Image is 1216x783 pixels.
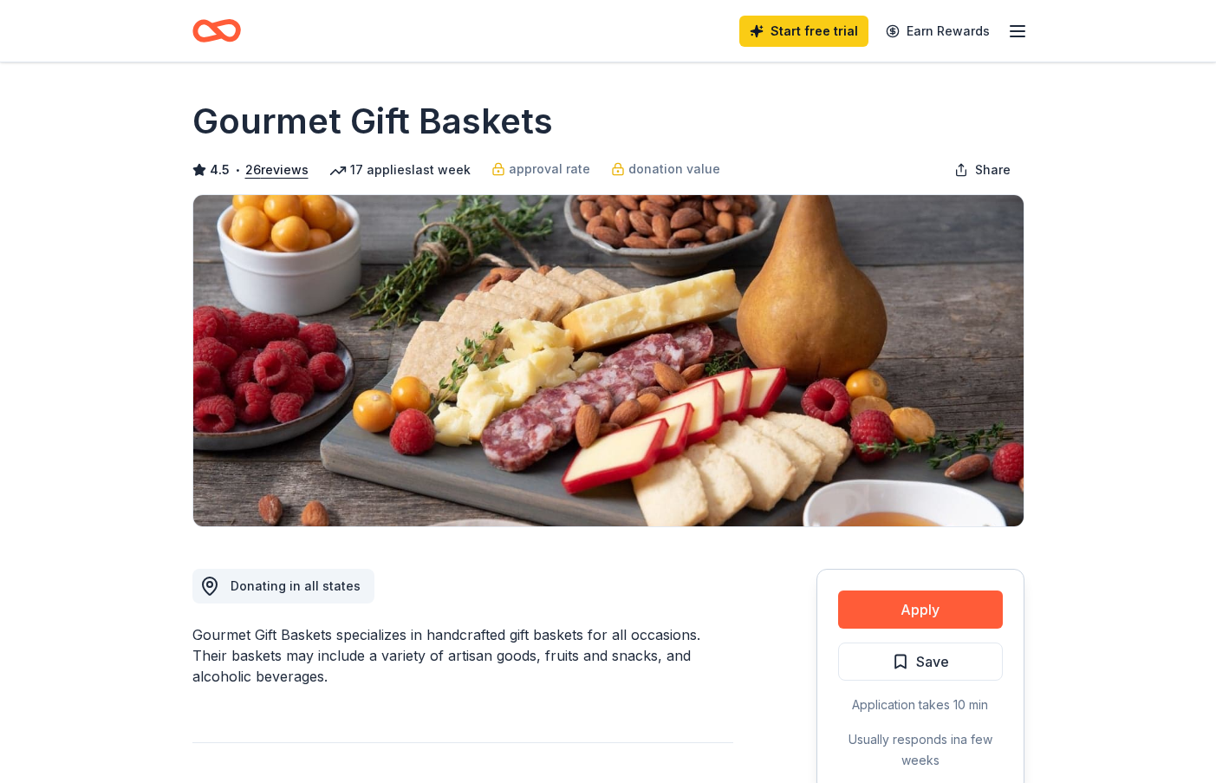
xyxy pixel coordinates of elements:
a: Start free trial [739,16,868,47]
a: Earn Rewards [875,16,1000,47]
button: Share [940,153,1024,187]
span: Save [916,650,949,673]
span: Share [975,160,1011,180]
span: Donating in all states [231,578,361,593]
span: • [234,163,240,177]
div: 17 applies last week [329,160,471,180]
button: Save [838,643,1003,681]
span: approval rate [509,159,590,179]
div: Gourmet Gift Baskets specializes in handcrafted gift baskets for all occasions. Their baskets may... [192,624,733,687]
h1: Gourmet Gift Baskets [192,97,553,146]
a: approval rate [491,159,590,179]
span: 4.5 [210,160,230,180]
img: Image for Gourmet Gift Baskets [193,195,1024,526]
div: Application takes 10 min [838,695,1003,715]
a: Home [192,10,241,51]
button: 26reviews [245,160,309,180]
span: donation value [628,159,720,179]
div: Usually responds in a few weeks [838,729,1003,771]
button: Apply [838,591,1003,629]
a: donation value [611,159,720,179]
